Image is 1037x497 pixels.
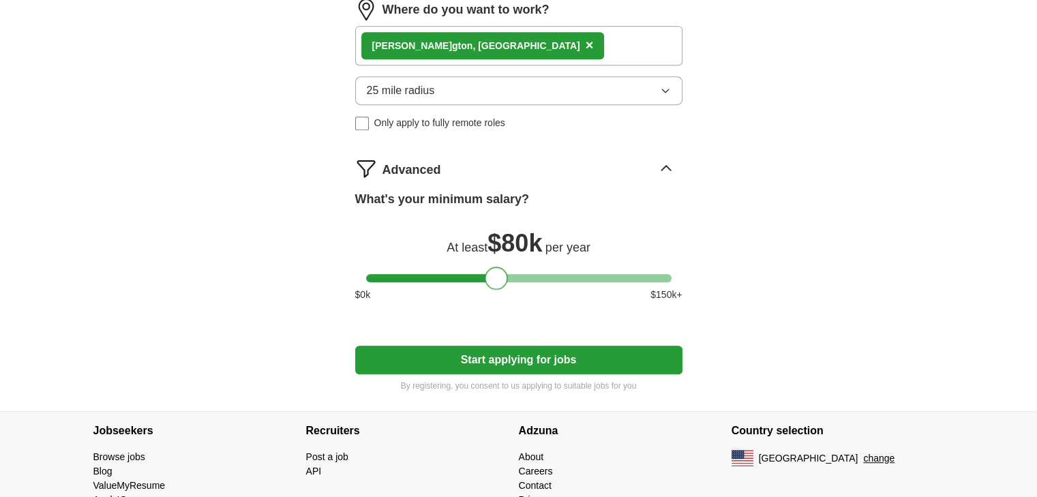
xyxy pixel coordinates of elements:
a: Post a job [306,451,348,462]
a: About [519,451,544,462]
a: Browse jobs [93,451,145,462]
img: filter [355,157,377,179]
button: change [863,451,895,466]
button: × [586,35,594,56]
span: $ 80k [487,229,542,257]
button: 25 mile radius [355,76,682,105]
label: What's your minimum salary? [355,190,529,209]
a: API [306,466,322,477]
span: $ 0 k [355,288,371,302]
img: US flag [732,450,753,466]
h4: Country selection [732,412,944,450]
div: gton, [GEOGRAPHIC_DATA] [372,39,580,53]
a: ValueMyResume [93,480,166,491]
span: At least [447,241,487,254]
a: Careers [519,466,553,477]
input: Only apply to fully remote roles [355,117,369,130]
span: × [586,37,594,52]
span: $ 150 k+ [650,288,682,302]
strong: [PERSON_NAME] [372,40,452,51]
span: 25 mile radius [367,82,435,99]
span: per year [545,241,590,254]
p: By registering, you consent to us applying to suitable jobs for you [355,380,682,392]
span: Only apply to fully remote roles [374,116,505,130]
a: Contact [519,480,552,491]
button: Start applying for jobs [355,346,682,374]
label: Where do you want to work? [382,1,550,19]
a: Blog [93,466,112,477]
span: [GEOGRAPHIC_DATA] [759,451,858,466]
span: Advanced [382,161,441,179]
